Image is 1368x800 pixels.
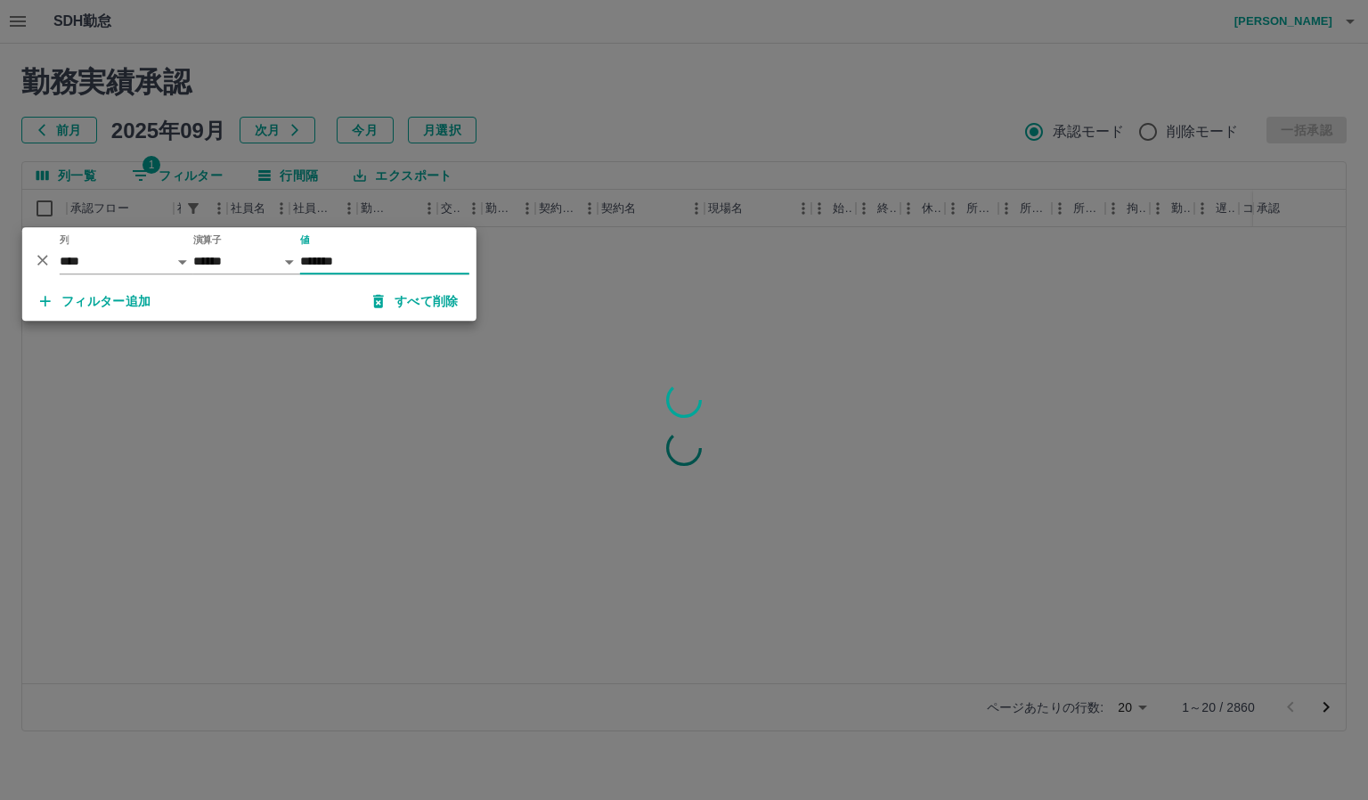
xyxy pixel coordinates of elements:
button: 削除 [29,247,56,273]
label: 演算子 [193,233,222,247]
button: すべて削除 [359,285,473,317]
button: フィルター追加 [26,285,166,317]
label: 値 [300,233,310,247]
label: 列 [60,233,69,247]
